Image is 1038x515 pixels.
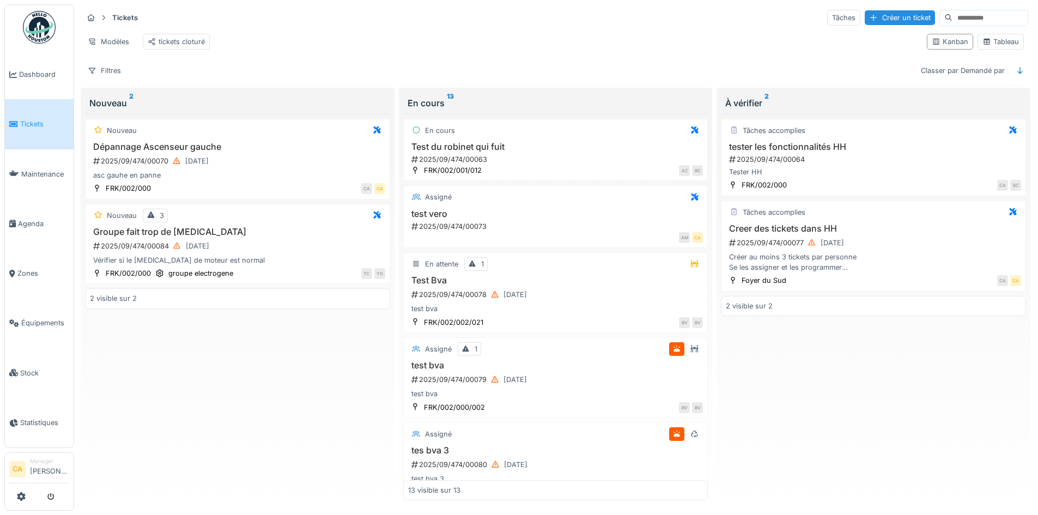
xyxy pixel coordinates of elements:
[742,180,787,190] div: FRK/002/000
[410,373,703,386] div: 2025/09/474/00079
[9,457,69,483] a: CA Manager[PERSON_NAME]
[30,457,69,481] li: [PERSON_NAME]
[481,259,484,269] div: 1
[106,183,151,193] div: FRK/002/000
[726,167,1021,177] div: Tester HH
[425,192,452,202] div: Assigné
[982,37,1019,47] div: Tableau
[20,368,69,378] span: Stock
[361,183,372,194] div: CA
[827,10,860,26] div: Tâches
[424,402,485,413] div: FRK/002/000/002
[148,37,205,47] div: tickets cloturé
[408,96,704,110] div: En cours
[475,344,477,354] div: 1
[5,149,74,199] a: Maintenance
[997,275,1008,286] div: CA
[1010,180,1021,191] div: BC
[504,459,527,470] div: [DATE]
[425,344,452,354] div: Assigné
[185,156,209,166] div: [DATE]
[743,207,805,217] div: Tâches accomplies
[20,417,69,428] span: Statistiques
[410,288,703,301] div: 2025/09/474/00078
[425,429,452,439] div: Assigné
[90,255,385,265] div: Vérifier si le [MEDICAL_DATA] de moteur est normal
[410,154,703,165] div: 2025/09/474/00063
[83,34,134,50] div: Modèles
[23,11,56,44] img: Badge_color-CXgf-gQk.svg
[5,249,74,298] a: Zones
[408,474,703,484] div: test bva 3
[916,63,1010,78] div: Classer par Demandé par
[30,457,69,465] div: Manager
[92,239,385,253] div: 2025/09/474/00084
[89,96,386,110] div: Nouveau
[9,461,26,477] li: CA
[410,458,703,471] div: 2025/09/474/00080
[168,268,233,278] div: groupe electrogene
[447,96,454,110] sup: 13
[107,210,137,221] div: Nouveau
[408,389,703,399] div: test bva
[408,485,460,495] div: 13 visible sur 13
[408,360,703,371] h3: test bva
[408,445,703,456] h3: tes bva 3
[679,165,690,176] div: AZ
[5,348,74,398] a: Stock
[764,96,769,110] sup: 2
[728,236,1021,250] div: 2025/09/474/00077
[17,268,69,278] span: Zones
[90,293,137,304] div: 2 visible sur 2
[726,252,1021,272] div: Créer au moins 3 tickets par personne Se les assigner et les programmer les faire avancer dans le...
[90,142,385,152] h3: Dépannage Ascenseur gauche
[374,268,385,279] div: YD
[692,402,703,413] div: BV
[21,169,69,179] span: Maintenance
[743,125,805,136] div: Tâches accomplies
[361,268,372,279] div: TC
[726,223,1021,234] h3: Creer des tickets dans HH
[5,99,74,149] a: Tickets
[424,165,482,175] div: FRK/002/001/012
[932,37,968,47] div: Kanban
[5,50,74,99] a: Dashboard
[424,317,483,328] div: FRK/002/002/021
[90,227,385,237] h3: Groupe fait trop de [MEDICAL_DATA]
[186,241,209,251] div: [DATE]
[425,259,458,269] div: En attente
[129,96,133,110] sup: 2
[865,10,935,25] div: Créer un ticket
[821,238,844,248] div: [DATE]
[408,209,703,219] h3: test vero
[425,125,455,136] div: En cours
[692,165,703,176] div: BC
[679,232,690,243] div: AM
[5,298,74,348] a: Équipements
[408,304,703,314] div: test bva
[503,289,527,300] div: [DATE]
[679,317,690,328] div: BV
[5,199,74,249] a: Agenda
[728,154,1021,165] div: 2025/09/474/00064
[5,398,74,447] a: Statistiques
[408,142,703,152] h3: Test du robinet qui fuit
[726,301,773,311] div: 2 visible sur 2
[19,69,69,80] span: Dashboard
[725,96,1022,110] div: À vérifier
[726,142,1021,152] h3: tester les fonctionnalités HH
[83,63,126,78] div: Filtres
[92,154,385,168] div: 2025/09/474/00070
[21,318,69,328] span: Équipements
[997,180,1008,191] div: CA
[410,221,703,232] div: 2025/09/474/00073
[160,210,164,221] div: 3
[1010,275,1021,286] div: CA
[692,317,703,328] div: BV
[108,13,142,23] strong: Tickets
[408,275,703,286] h3: Test Bva
[679,402,690,413] div: BV
[742,275,786,286] div: Foyer du Sud
[374,183,385,194] div: CA
[503,374,527,385] div: [DATE]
